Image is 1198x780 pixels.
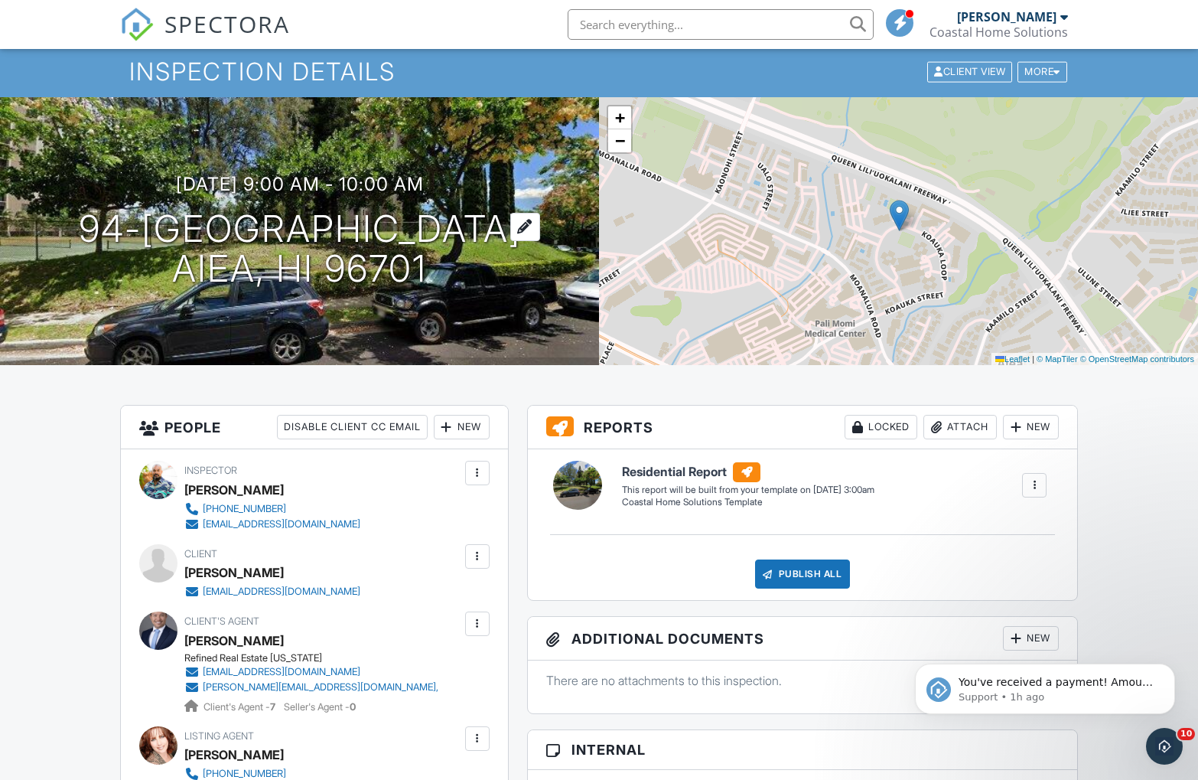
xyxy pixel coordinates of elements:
[1177,728,1195,740] span: 10
[203,701,278,713] span: Client's Agent -
[622,462,874,482] h6: Residential Report
[203,518,360,530] div: [EMAIL_ADDRESS][DOMAIN_NAME]
[995,354,1030,364] a: Leaflet
[528,617,1078,661] h3: Additional Documents
[1037,354,1078,364] a: © MapTiler
[184,561,284,584] div: [PERSON_NAME]
[755,560,851,589] div: Publish All
[929,24,1068,40] div: Coastal Home Solutions
[184,517,360,532] a: [EMAIL_ADDRESS][DOMAIN_NAME]
[184,478,284,501] div: [PERSON_NAME]
[184,743,284,766] a: [PERSON_NAME]
[926,65,1016,77] a: Client View
[622,484,874,496] div: This report will be built from your template on [DATE] 3:00am
[892,632,1198,739] iframe: Intercom notifications message
[184,501,360,517] a: [PHONE_NUMBER]
[1017,61,1067,82] div: More
[434,415,490,439] div: New
[176,174,424,194] h3: [DATE] 9:00 am - 10:00 am
[845,415,917,439] div: Locked
[927,61,1012,82] div: Client View
[615,131,625,150] span: −
[1032,354,1034,364] span: |
[957,9,1056,24] div: [PERSON_NAME]
[203,586,360,598] div: [EMAIL_ADDRESS][DOMAIN_NAME]
[120,21,290,53] a: SPECTORA
[203,666,360,678] div: [EMAIL_ADDRESS][DOMAIN_NAME]
[568,9,874,40] input: Search everything...
[184,584,360,599] a: [EMAIL_ADDRESS][DOMAIN_NAME]
[528,730,1078,770] h3: Internal
[608,129,631,152] a: Zoom out
[184,548,217,560] span: Client
[270,701,275,713] strong: 7
[164,8,290,40] span: SPECTORA
[277,415,428,439] div: Disable Client CC Email
[923,415,997,439] div: Attach
[203,681,438,694] div: [PERSON_NAME][EMAIL_ADDRESS][DOMAIN_NAME],
[120,8,154,41] img: The Best Home Inspection Software - Spectora
[184,730,254,742] span: Listing Agent
[1003,626,1059,651] div: New
[184,664,438,680] a: [EMAIL_ADDRESS][DOMAIN_NAME]
[203,768,286,780] div: [PHONE_NUMBER]
[622,496,874,509] div: Coastal Home Solutions Template
[350,701,356,713] strong: 0
[121,406,508,449] h3: People
[184,465,237,476] span: Inspector
[1146,728,1183,765] iframe: Intercom live chat
[203,503,286,515] div: [PHONE_NUMBER]
[890,200,909,231] img: Marker
[184,680,438,695] a: [PERSON_NAME][EMAIL_ADDRESS][DOMAIN_NAME],
[184,629,284,652] a: [PERSON_NAME]
[1003,415,1059,439] div: New
[129,58,1068,85] h1: Inspection Details
[1080,354,1194,364] a: © OpenStreetMap contributors
[528,406,1078,449] h3: Reports
[615,108,625,127] span: +
[608,106,631,129] a: Zoom in
[546,672,1060,689] p: There are no attachments to this inspection.
[284,701,356,713] span: Seller's Agent -
[184,615,259,627] span: Client's Agent
[79,209,521,290] h1: 94-[GEOGRAPHIC_DATA] Aiea, HI 96701
[184,652,451,664] div: Refined Real Estate [US_STATE]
